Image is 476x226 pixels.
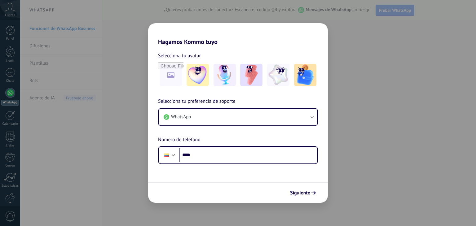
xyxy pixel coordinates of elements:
span: Selecciona tu avatar [158,52,201,60]
h2: Hagamos Kommo tuyo [148,23,328,46]
div: Ecuador: + 593 [161,149,172,162]
img: -4.jpeg [267,64,289,86]
span: Siguiente [290,191,310,195]
img: -2.jpeg [214,64,236,86]
span: Número de teléfono [158,136,201,144]
button: WhatsApp [159,109,317,125]
span: WhatsApp [171,114,191,120]
img: -5.jpeg [294,64,316,86]
img: -1.jpeg [187,64,209,86]
span: Selecciona tu preferencia de soporte [158,98,236,106]
img: -3.jpeg [240,64,262,86]
button: Siguiente [287,188,319,198]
